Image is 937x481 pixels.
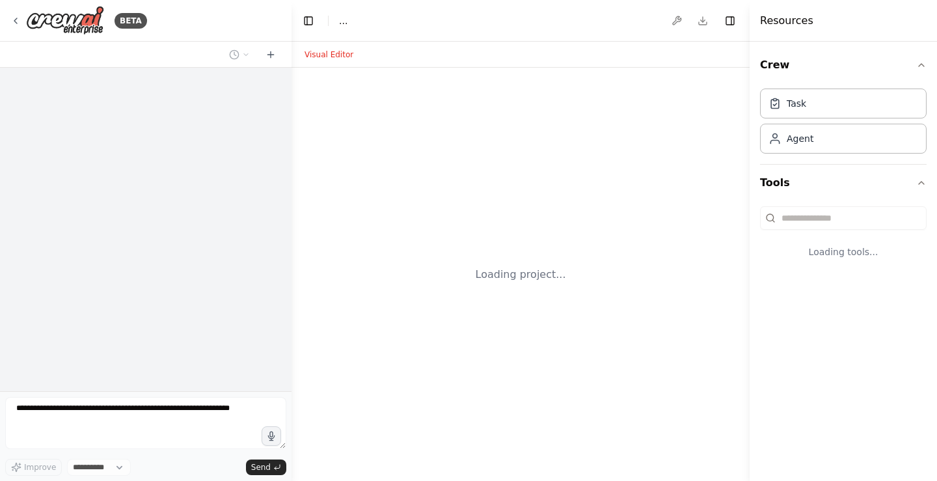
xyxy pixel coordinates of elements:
nav: breadcrumb [339,14,347,27]
div: Crew [760,83,927,164]
div: Loading tools... [760,235,927,269]
span: ... [339,14,347,27]
button: Send [246,460,286,475]
button: Crew [760,47,927,83]
button: Improve [5,459,62,476]
div: Agent [787,132,813,145]
button: Start a new chat [260,47,281,62]
div: Loading project... [476,267,566,282]
button: Switch to previous chat [224,47,255,62]
div: BETA [115,13,147,29]
div: Tools [760,201,927,279]
h4: Resources [760,13,813,29]
button: Click to speak your automation idea [262,426,281,446]
div: Task [787,97,806,110]
span: Improve [24,462,56,473]
button: Visual Editor [297,47,361,62]
img: Logo [26,6,104,35]
button: Hide left sidebar [299,12,318,30]
span: Send [251,462,271,473]
button: Tools [760,165,927,201]
button: Hide right sidebar [721,12,739,30]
